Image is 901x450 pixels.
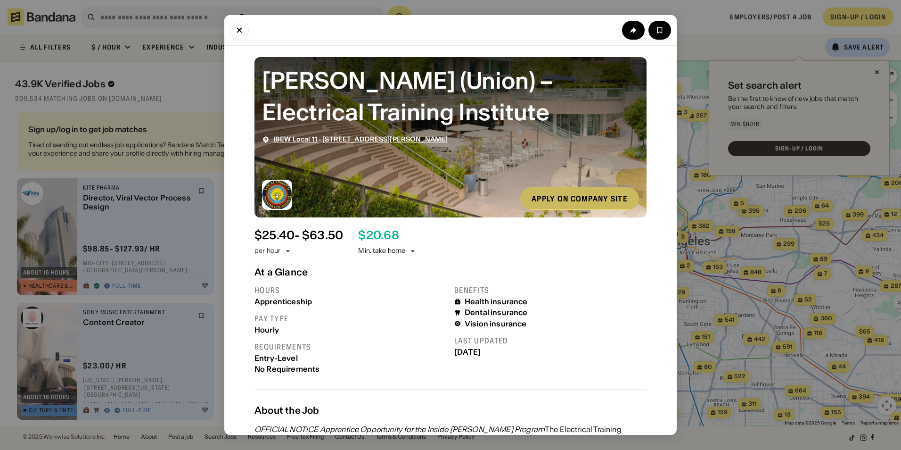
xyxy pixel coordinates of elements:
[454,285,647,295] div: Benefits
[454,348,647,357] div: [DATE]
[254,405,647,416] div: About the Job
[465,319,527,328] div: Vision insurance
[254,325,447,334] div: Hourly
[465,297,528,306] div: Health insurance
[322,135,448,143] a: [STREET_ADDRESS][PERSON_NAME]
[262,65,639,128] div: Wireman (Union) – Electrical Training Institute
[358,229,399,242] div: $ 20.68
[254,425,318,434] em: OFFICIAL NOTICE
[254,285,447,295] div: Hours
[254,297,447,306] div: Apprenticeship
[254,314,447,324] div: Pay type
[230,21,249,40] button: Close
[254,354,447,363] div: Entry-Level
[273,135,448,143] div: ·
[254,267,647,278] div: At a Glance
[320,425,545,434] em: Apprentice Opportunity for the Inside [PERSON_NAME] Program
[254,229,343,242] div: $ 25.40 - $63.50
[532,195,628,202] div: Apply on company site
[358,246,417,256] div: Min. take home
[454,336,647,346] div: Last updated
[254,365,447,374] div: No Requirements
[254,342,447,352] div: Requirements
[465,308,528,317] div: Dental insurance
[254,246,280,256] div: per hour
[262,180,292,210] img: IBEW Local 11 logo
[273,135,318,143] a: IBEW Local 11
